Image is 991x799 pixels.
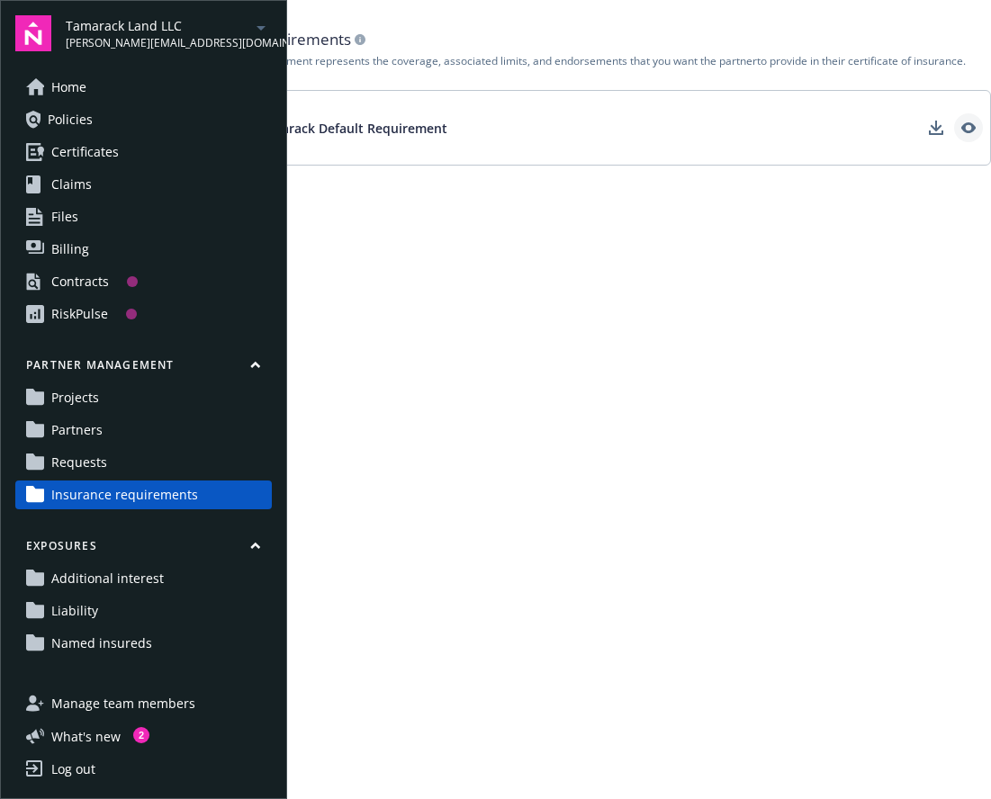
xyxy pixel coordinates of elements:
[51,597,98,625] span: Liability
[15,629,272,658] a: Named insureds
[66,15,272,51] button: Tamarack Land LLC[PERSON_NAME][EMAIL_ADDRESS][DOMAIN_NAME]arrowDropDown
[15,689,272,718] a: Manage team members
[15,267,272,296] a: Contracts
[15,170,272,199] a: Claims
[51,300,108,328] div: RiskPulse
[15,73,272,102] a: Home
[15,727,149,746] button: What's new2
[181,29,991,50] div: Insurance requirements
[51,202,78,231] span: Files
[133,727,149,743] div: 2
[51,480,198,509] span: Insurance requirements
[51,138,119,166] span: Certificates
[15,105,272,134] a: Policies
[15,538,272,561] button: Exposures
[256,119,447,138] span: Tamarack Default Requirement
[51,73,86,102] span: Home
[51,755,95,784] div: Log out
[181,54,991,68] div: An insurance requirement represents the coverage, associated limits, and endorsements that you wa...
[15,15,51,51] img: navigator-logo.svg
[66,35,250,51] span: [PERSON_NAME][EMAIL_ADDRESS][DOMAIN_NAME]
[15,416,272,444] a: Partners
[15,383,272,412] a: Projects
[66,16,250,35] span: Tamarack Land LLC
[51,267,109,296] div: Contracts
[15,448,272,477] a: Requests
[922,113,950,142] a: Download
[51,564,164,593] span: Additional interest
[15,235,272,264] a: Billing
[15,357,272,380] button: Partner management
[15,138,272,166] a: Certificates
[51,170,92,199] span: Claims
[15,480,272,509] a: Insurance requirements
[954,113,983,142] a: View
[15,300,272,328] a: RiskPulse
[51,235,89,264] span: Billing
[51,689,195,718] span: Manage team members
[51,629,152,658] span: Named insureds
[15,597,272,625] a: Liability
[15,202,272,231] a: Files
[15,564,272,593] a: Additional interest
[51,383,99,412] span: Projects
[48,105,93,134] span: Policies
[51,448,107,477] span: Requests
[51,727,121,746] span: What ' s new
[51,416,103,444] span: Partners
[250,16,272,38] a: arrowDropDown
